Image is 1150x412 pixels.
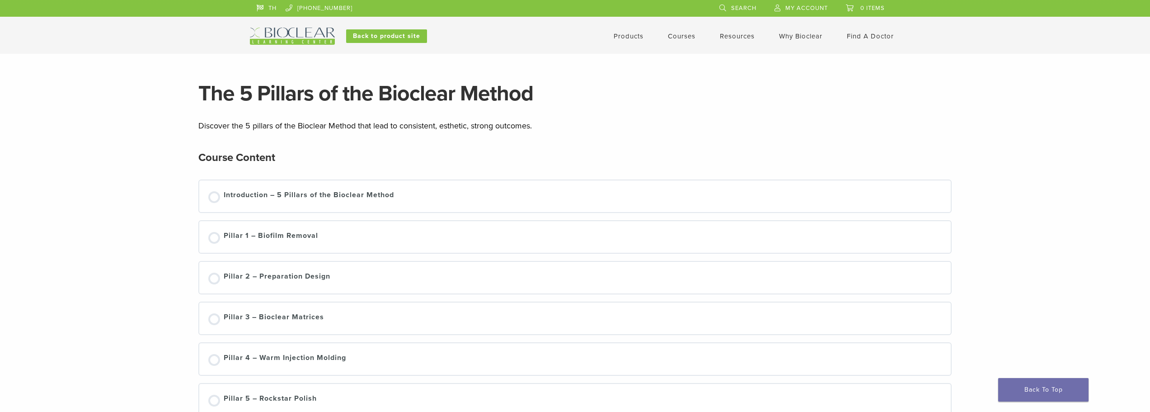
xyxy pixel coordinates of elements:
[250,28,335,45] img: Bioclear
[224,230,318,244] div: Pillar 1 – Biofilm Removal
[208,230,942,244] a: Pillar 1 – Biofilm Removal
[198,119,952,133] p: Discover the 5 pillars of the Bioclear Method that lead to consistent, esthetic, strong outcomes.
[224,271,330,284] div: Pillar 2 – Preparation Design
[731,5,756,12] span: Search
[860,5,885,12] span: 0 items
[198,83,952,104] h1: The 5 Pillars of the Bioclear Method
[847,32,894,40] a: Find A Doctor
[224,352,346,366] div: Pillar 4 – Warm Injection Molding
[224,312,324,325] div: Pillar 3 – Bioclear Matrices
[208,189,942,203] a: Introduction – 5 Pillars of the Bioclear Method
[779,32,822,40] a: Why Bioclear
[198,147,275,169] h2: Course Content
[224,393,317,407] div: Pillar 5 – Rockstar Polish
[208,393,942,407] a: Pillar 5 – Rockstar Polish
[998,378,1089,402] a: Back To Top
[668,32,695,40] a: Courses
[208,312,942,325] a: Pillar 3 – Bioclear Matrices
[208,352,942,366] a: Pillar 4 – Warm Injection Molding
[346,29,427,43] a: Back to product site
[785,5,828,12] span: My Account
[720,32,755,40] a: Resources
[614,32,643,40] a: Products
[208,271,942,284] a: Pillar 2 – Preparation Design
[224,189,394,203] div: Introduction – 5 Pillars of the Bioclear Method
